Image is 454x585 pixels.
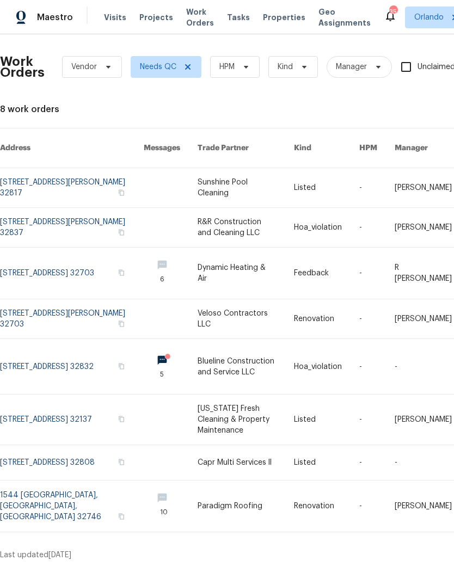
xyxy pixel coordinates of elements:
[285,339,351,395] td: Hoa_violation
[189,481,285,532] td: Paradigm Roofing
[189,168,285,208] td: Sunshine Pool Cleaning
[189,339,285,395] td: Blueline Construction and Service LLC
[351,128,386,168] th: HPM
[116,414,126,424] button: Copy Address
[263,12,305,23] span: Properties
[140,61,176,72] span: Needs QC
[351,481,386,532] td: -
[351,339,386,395] td: -
[336,61,367,72] span: Manager
[48,551,71,559] span: [DATE]
[116,457,126,467] button: Copy Address
[351,299,386,339] td: -
[189,248,285,299] td: Dynamic Heating & Air
[285,299,351,339] td: Renovation
[351,395,386,445] td: -
[285,395,351,445] td: Listed
[189,128,285,168] th: Trade Partner
[285,128,351,168] th: Kind
[186,7,214,28] span: Work Orders
[351,445,386,481] td: -
[285,445,351,481] td: Listed
[71,61,97,72] span: Vendor
[139,12,173,23] span: Projects
[219,61,235,72] span: HPM
[351,168,386,208] td: -
[189,395,285,445] td: [US_STATE] Fresh Cleaning & Property Maintenance
[37,12,73,23] span: Maestro
[116,268,126,278] button: Copy Address
[414,12,444,23] span: Orlando
[116,512,126,521] button: Copy Address
[104,12,126,23] span: Visits
[285,481,351,532] td: Renovation
[116,227,126,237] button: Copy Address
[116,188,126,198] button: Copy Address
[285,248,351,299] td: Feedback
[278,61,293,72] span: Kind
[285,168,351,208] td: Listed
[227,14,250,21] span: Tasks
[351,248,386,299] td: -
[285,208,351,248] td: Hoa_violation
[189,445,285,481] td: Capr Multi Services ll
[189,299,285,339] td: Veloso Contractors LLC
[318,7,371,28] span: Geo Assignments
[116,361,126,371] button: Copy Address
[116,319,126,329] button: Copy Address
[389,7,397,17] div: 35
[135,128,189,168] th: Messages
[189,208,285,248] td: R&R Construction and Cleaning LLC
[351,208,386,248] td: -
